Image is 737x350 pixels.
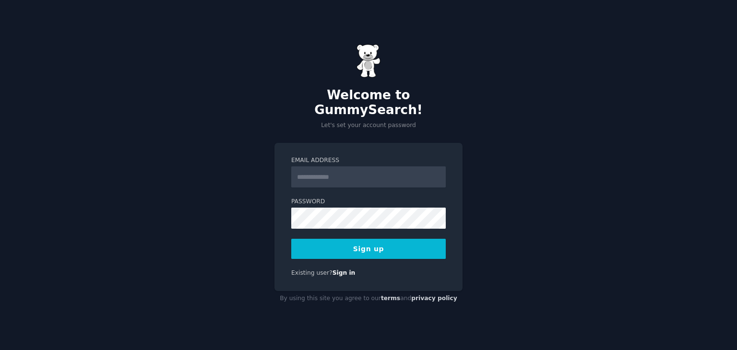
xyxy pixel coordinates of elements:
img: Gummy Bear [357,44,380,78]
a: privacy policy [411,295,457,302]
label: Email Address [291,156,446,165]
button: Sign up [291,239,446,259]
a: Sign in [333,269,356,276]
p: Let's set your account password [274,121,463,130]
h2: Welcome to GummySearch! [274,88,463,118]
span: Existing user? [291,269,333,276]
div: By using this site you agree to our and [274,291,463,306]
a: terms [381,295,400,302]
label: Password [291,198,446,206]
